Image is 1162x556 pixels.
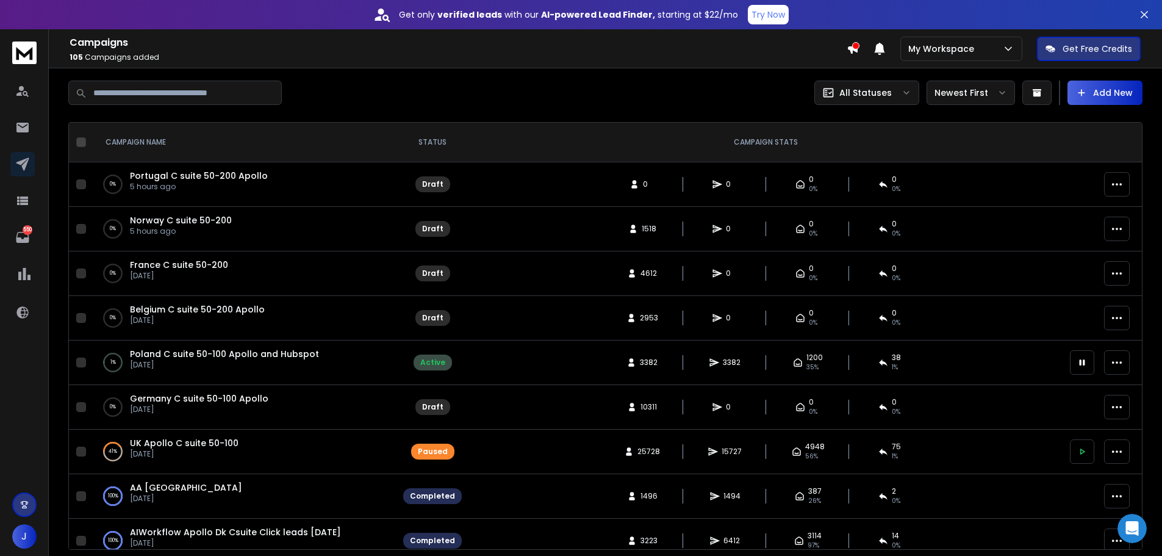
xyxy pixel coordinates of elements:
[70,52,83,62] span: 105
[130,348,319,360] a: Poland C suite 50-100 Apollo and Hubspot
[806,353,823,363] span: 1200
[130,482,242,494] span: AA [GEOGRAPHIC_DATA]
[839,87,892,99] p: All Statuses
[108,490,118,502] p: 100 %
[892,442,901,452] span: 75
[91,162,396,207] td: 0%Portugal C suite 50-200 Apollo5 hours ago
[91,251,396,296] td: 0%France C suite 50-200[DATE]
[91,123,396,162] th: CAMPAIGN NAME
[12,42,37,64] img: logo
[726,269,738,278] span: 0
[130,316,265,325] p: [DATE]
[70,52,847,62] p: Campaigns added
[805,452,818,461] span: 56 %
[643,179,655,189] span: 0
[437,9,502,21] strong: verified leads
[130,170,268,182] a: Portugal C suite 50-200 Apollo
[109,446,117,458] p: 41 %
[130,538,341,548] p: [DATE]
[722,447,742,457] span: 15727
[130,226,232,236] p: 5 hours ago
[809,229,817,239] span: 0%
[110,178,116,190] p: 0 %
[91,474,396,519] td: 100%AA [GEOGRAPHIC_DATA][DATE]
[1037,37,1141,61] button: Get Free Credits
[927,81,1015,105] button: Newest First
[809,407,817,417] span: 0%
[805,442,825,452] span: 4948
[892,273,900,283] span: 0%
[723,536,740,546] span: 6412
[130,392,268,405] a: Germany C suite 50-100 Apollo
[726,179,738,189] span: 0
[640,491,658,501] span: 1496
[91,207,396,251] td: 0%Norway C suite 50-2005 hours ago
[1117,514,1147,543] iframe: Intercom live chat
[1067,81,1142,105] button: Add New
[809,318,817,328] span: 0%
[130,405,268,414] p: [DATE]
[809,308,814,318] span: 0
[12,524,37,549] button: J
[892,407,900,417] span: 0%
[892,452,898,461] span: 1 %
[892,308,897,318] span: 0
[809,397,814,407] span: 0
[110,267,116,280] p: 0 %
[892,486,896,496] span: 2
[10,225,35,250] a: 550
[399,9,738,21] p: Get only with our starting at $22/mo
[809,184,817,194] span: 0%
[892,318,900,328] span: 0%
[892,264,897,273] span: 0
[130,259,228,271] a: France C suite 50-200
[892,531,899,541] span: 14
[110,223,116,235] p: 0 %
[130,214,232,226] a: Norway C suite 50-200
[892,353,901,363] span: 38
[726,402,738,412] span: 0
[422,269,443,278] div: Draft
[422,313,443,323] div: Draft
[640,536,658,546] span: 3223
[110,401,116,413] p: 0 %
[422,179,443,189] div: Draft
[642,224,656,234] span: 1518
[809,264,814,273] span: 0
[809,219,814,229] span: 0
[108,535,118,547] p: 100 %
[723,358,741,367] span: 3382
[91,430,396,474] td: 41%UK Apollo C suite 50-100[DATE]
[637,447,660,457] span: 25728
[892,363,898,372] span: 1 %
[110,312,116,324] p: 0 %
[809,273,817,283] span: 0%
[130,437,238,449] span: UK Apollo C suite 50-100
[469,123,1063,162] th: CAMPAIGN STATS
[808,486,822,496] span: 387
[418,447,448,457] div: Paused
[808,496,821,506] span: 26 %
[422,402,443,412] div: Draft
[808,541,819,551] span: 97 %
[1063,43,1132,55] p: Get Free Credits
[23,225,32,235] p: 550
[892,219,897,229] span: 0
[91,296,396,341] td: 0%Belgium C suite 50-200 Apollo[DATE]
[130,526,341,538] span: AIWorkflow Apollo Dk Csuite Click leads [DATE]
[91,385,396,430] td: 0%Germany C suite 50-100 Apollo[DATE]
[892,397,897,407] span: 0
[892,541,900,551] span: 0 %
[751,9,785,21] p: Try Now
[420,358,445,367] div: Active
[110,356,116,369] p: 1 %
[726,313,738,323] span: 0
[640,358,658,367] span: 3382
[130,303,265,316] a: Belgium C suite 50-200 Apollo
